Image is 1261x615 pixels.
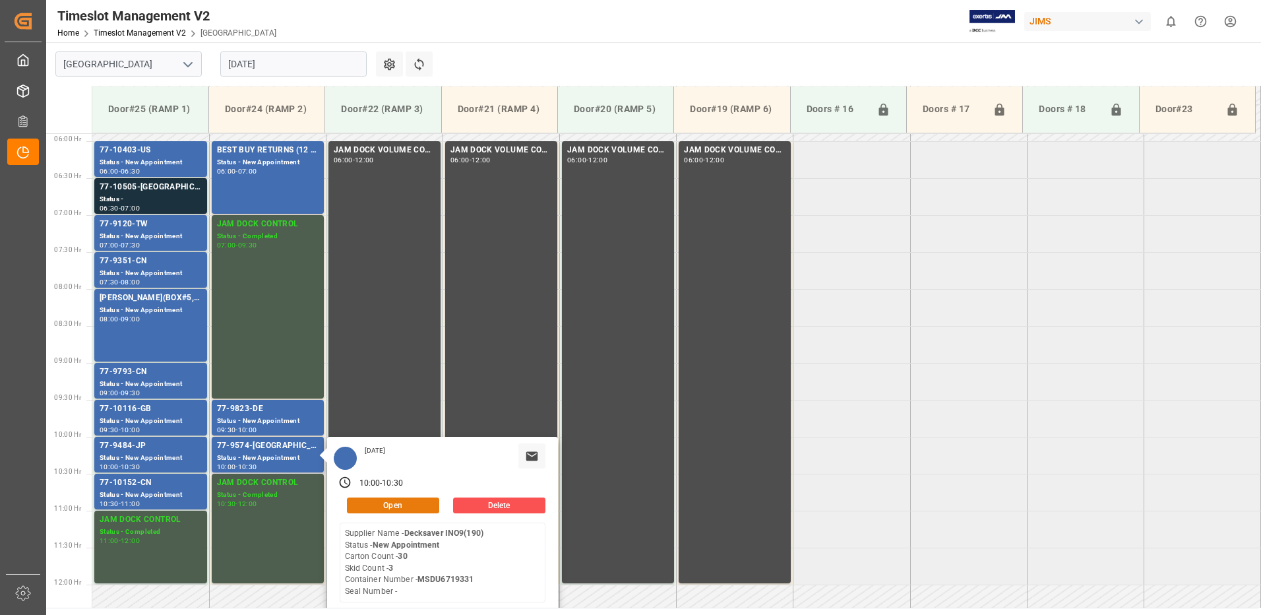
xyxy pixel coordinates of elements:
div: 08:00 [100,316,119,322]
div: JAM DOCK VOLUME CONTROL [334,144,435,157]
div: 77-10152-CN [100,476,202,490]
div: - [119,242,121,248]
div: Status - New Appointment [217,416,319,427]
input: DD.MM.YYYY [220,51,367,77]
div: JAM DOCK VOLUME CONTROL [450,144,552,157]
div: 06:30 [121,168,140,174]
div: 12:00 [238,501,257,507]
div: Status - New Appointment [100,305,202,316]
span: 10:30 Hr [54,468,81,475]
div: JAM DOCK CONTROL [100,513,202,527]
div: Door#24 (RAMP 2) [220,97,314,121]
div: 07:30 [121,242,140,248]
div: JAM DOCK VOLUME CONTROL [684,144,785,157]
div: - [470,157,472,163]
div: 10:30 [100,501,119,507]
span: 07:30 Hr [54,246,81,253]
div: 77-10403-US [100,144,202,157]
div: Door#20 (RAMP 5) [569,97,663,121]
div: - [119,390,121,396]
div: 77-9823-DE [217,403,319,416]
div: 06:00 [450,157,470,163]
div: [PERSON_NAME](BOX#5,BOX#6) [100,292,202,305]
div: 77-9793-CN [100,366,202,379]
div: - [119,538,121,544]
div: 12:00 [705,157,724,163]
div: Status - [100,194,202,205]
b: MSDU6719331 [417,575,474,584]
span: 11:30 Hr [54,542,81,549]
div: 12:00 [121,538,140,544]
div: 09:30 [121,390,140,396]
div: 77-10116-GB [100,403,202,416]
div: 10:30 [238,464,257,470]
button: Open [347,498,439,513]
b: 3 [388,564,393,573]
div: Status - New Appointment [217,157,319,168]
div: JAM DOCK VOLUME CONTROL [567,144,669,157]
button: Delete [453,498,545,513]
button: show 0 new notifications [1156,7,1186,36]
div: 12:00 [355,157,374,163]
div: Status - New Appointment [217,453,319,464]
div: - [119,279,121,285]
b: New Appointment [373,540,440,550]
div: Status - Completed [217,490,319,501]
div: 10:00 [121,427,140,433]
div: 11:00 [100,538,119,544]
div: - [119,316,121,322]
div: 12:00 [588,157,607,163]
img: Exertis%20JAM%20-%20Email%20Logo.jpg_1722504956.jpg [969,10,1015,33]
div: 06:30 [100,205,119,211]
div: 77-9120-TW [100,218,202,231]
div: Timeslot Management V2 [57,6,276,26]
b: 30 [398,552,407,561]
span: 11:00 Hr [54,505,81,512]
div: 07:00 [217,242,236,248]
div: Doors # 16 [801,97,871,122]
div: 10:00 [359,478,381,490]
div: 77-9484-JP [100,439,202,453]
div: BEST BUY RETURNS (12 pallets) [217,144,319,157]
div: 10:30 [217,501,236,507]
div: Doors # 18 [1033,97,1103,122]
div: 09:30 [217,427,236,433]
div: - [353,157,355,163]
span: 08:30 Hr [54,320,81,327]
div: 10:00 [217,464,236,470]
div: 06:00 [684,157,703,163]
div: 11:00 [121,501,140,507]
div: 07:00 [121,205,140,211]
div: 77-10505-[GEOGRAPHIC_DATA] [100,181,202,194]
div: - [119,205,121,211]
div: Status - New Appointment [100,453,202,464]
div: 09:00 [100,390,119,396]
div: 10:30 [121,464,140,470]
div: Status - Completed [217,231,319,242]
a: Home [57,28,79,38]
button: JIMS [1024,9,1156,34]
div: Status - New Appointment [100,231,202,242]
div: - [235,501,237,507]
div: 10:30 [382,478,403,490]
span: 06:30 Hr [54,172,81,179]
div: Door#21 (RAMP 4) [452,97,547,121]
span: 08:00 Hr [54,283,81,290]
div: 08:00 [121,279,140,285]
div: JIMS [1024,12,1151,31]
div: 07:30 [100,279,119,285]
div: 10:00 [238,427,257,433]
div: Status - Completed [100,527,202,538]
div: 09:30 [238,242,257,248]
b: Decksaver INO9(190) [404,529,484,538]
div: Supplier Name - Status - Carton Count - Skid Count - Container Number - Seal Number - [345,528,483,597]
div: 10:00 [100,464,119,470]
div: Status - New Appointment [100,157,202,168]
div: JAM DOCK CONTROL [217,476,319,490]
div: - [119,168,121,174]
a: Timeslot Management V2 [94,28,186,38]
div: Door#19 (RAMP 6) [685,97,779,121]
div: - [235,464,237,470]
div: - [119,501,121,507]
div: 09:00 [121,316,140,322]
